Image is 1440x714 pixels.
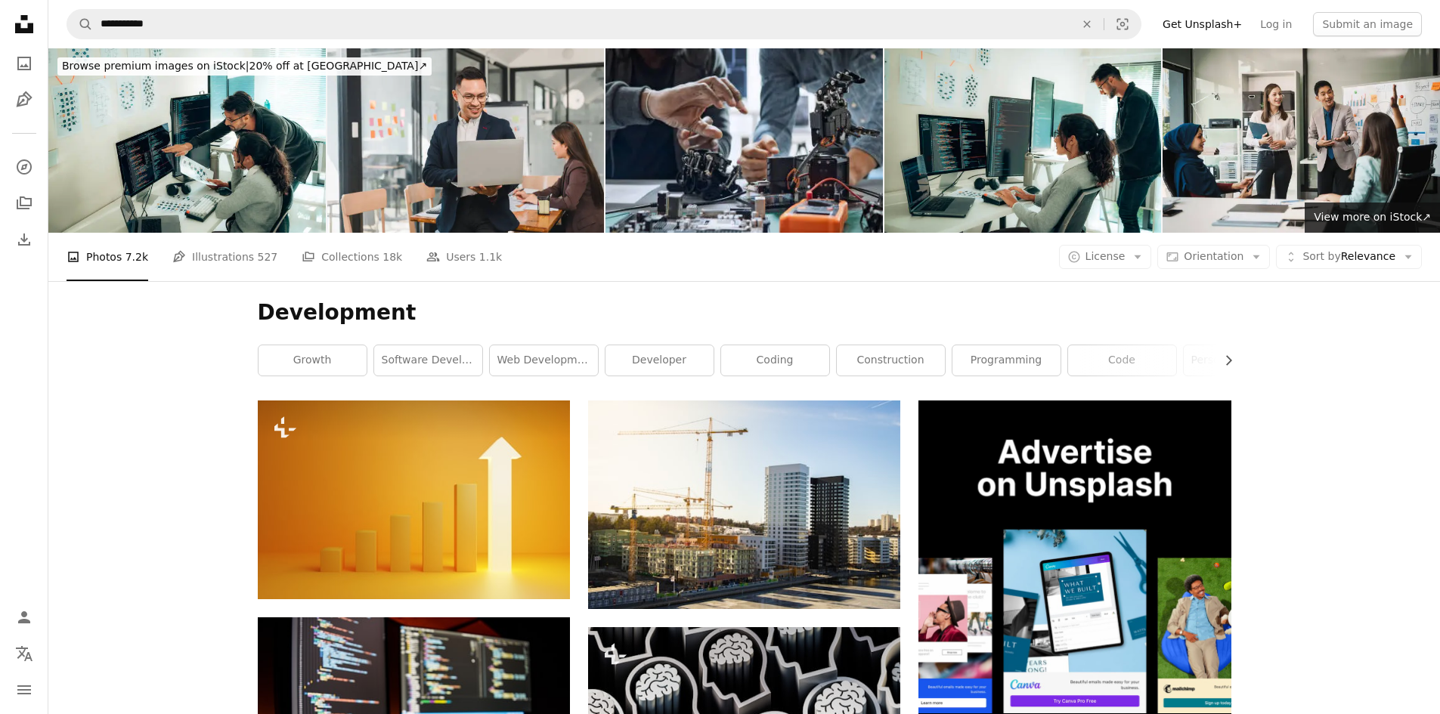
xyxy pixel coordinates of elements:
a: programming [952,345,1061,376]
a: Log in / Sign up [9,602,39,632]
img: Professional man using laptop in modern office with colleague [327,48,605,233]
span: License [1085,250,1126,262]
a: Explore [9,152,39,182]
span: Orientation [1184,250,1243,262]
a: Log in [1251,12,1301,36]
a: personal development [1184,345,1292,376]
a: Illustrations [9,85,39,115]
span: 1.1k [479,249,502,265]
button: Orientation [1157,245,1270,269]
span: Sort by [1302,250,1340,262]
h1: Development [258,299,1231,326]
a: Illustrations 527 [172,233,277,281]
a: aerial view photography of architecture building [588,498,900,512]
img: Black and white male software developer programmers work together on robot hand machine coding, u... [605,48,883,233]
span: Relevance [1302,249,1395,264]
button: Submit an image [1313,12,1422,36]
button: Sort byRelevance [1276,245,1422,269]
a: developer [605,345,714,376]
button: Language [9,638,39,669]
button: Search Unsplash [67,10,93,39]
span: View more on iStock ↗ [1314,211,1431,223]
a: Get Unsplash+ [1154,12,1251,36]
span: 18k [382,249,402,265]
a: growth [259,345,367,376]
a: Collections 18k [302,233,402,281]
button: scroll list to the right [1215,345,1231,376]
a: Users 1.1k [426,233,502,281]
a: Photos [9,48,39,79]
a: web development [490,345,598,376]
a: Yellow stair-growing bar chart and a growing arrow bar illuminating on orange background. showing... [258,493,570,506]
img: Two Hispanic Programmers Collaborating in Modern Office [884,48,1162,233]
a: Download History [9,224,39,255]
button: License [1059,245,1152,269]
a: View more on iStock↗ [1305,202,1440,233]
a: construction [837,345,945,376]
span: Browse premium images on iStock | [62,60,249,72]
img: Yellow stair-growing bar chart and a growing arrow bar illuminating on orange background. showing... [258,400,570,599]
img: file-1635990755334-4bfd90f37242image [918,400,1231,712]
a: Browse premium images on iStock|20% off at [GEOGRAPHIC_DATA]↗ [48,48,441,85]
button: Clear [1070,10,1104,39]
span: 20% off at [GEOGRAPHIC_DATA] ↗ [62,60,427,72]
a: software development [374,345,482,376]
span: 527 [258,249,278,265]
img: Hispanic Programmers Collaborating on Software Development in a Modern Office Setting [48,48,326,233]
a: coding [721,345,829,376]
img: A diverse team, including a middle-aged Asian businessman, Caucasian young businesswoman, Muslim ... [1163,48,1440,233]
button: Visual search [1104,10,1141,39]
form: Find visuals sitewide [67,9,1141,39]
a: Collections [9,188,39,218]
a: code [1068,345,1176,376]
img: aerial view photography of architecture building [588,400,900,608]
button: Menu [9,675,39,705]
